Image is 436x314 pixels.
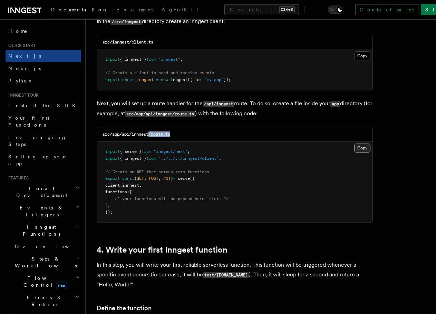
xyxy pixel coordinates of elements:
[105,203,108,208] span: ]
[142,149,151,154] span: from
[161,77,168,82] span: new
[12,272,81,291] button: Flow Controlnew
[103,132,170,137] code: src/app/api/inngest/route.ts
[219,156,221,161] span: ;
[8,66,41,71] span: Node.js
[97,99,373,119] p: Next, you will set up a route handler for the route. To do so, create a file inside your director...
[224,4,299,15] button: Search...Ctrl+K
[129,189,132,194] span: [
[6,112,81,131] a: Your first Functions
[97,17,373,27] p: In the directory create an Inngest client:
[125,111,195,117] code: src/app/api/inngest/route.ts
[163,176,171,181] span: PUT
[116,7,153,12] span: Examples
[204,77,224,82] span: "my-app"
[105,176,120,181] span: export
[157,2,202,19] a: AgentKit
[6,185,75,199] span: Local Development
[120,156,146,161] span: { inngest }
[154,149,187,154] span: "inngest/next"
[105,70,214,75] span: // Create a client to send and receive events
[6,202,81,221] button: Events & Triggers
[103,40,153,45] code: src/inngest/client.ts
[97,245,227,255] a: 4. Write your first Inngest function
[120,149,142,154] span: { serve }
[354,144,370,153] button: Copy
[354,51,370,60] button: Copy
[8,28,28,35] span: Home
[134,176,137,181] span: {
[330,101,340,107] code: app
[190,176,195,181] span: ({
[105,149,120,154] span: import
[8,135,67,147] span: Leveraging Steps
[8,103,80,108] span: Install the SDK
[122,77,134,82] span: const
[8,154,68,166] span: Setting up your app
[6,43,36,48] span: Quick start
[6,150,81,170] a: Setting up your app
[146,57,156,62] span: from
[12,240,81,253] a: Overview
[15,244,86,249] span: Overview
[97,303,152,313] a: Define the function
[8,115,49,128] span: Your first Functions
[120,183,122,188] span: :
[97,260,373,290] p: In this step, you will write your first reliable serverless function. This function will be trigg...
[279,6,295,13] kbd: Ctrl+K
[6,62,81,75] a: Node.js
[178,176,190,181] span: serve
[12,291,81,311] button: Errors & Retries
[12,253,81,272] button: Steps & Workflows
[122,183,139,188] span: inngest
[6,224,75,237] span: Inngest Functions
[187,77,200,82] span: ({ id
[110,19,142,25] code: /src/inngest
[156,77,158,82] span: =
[51,7,108,12] span: Documentation
[105,210,113,215] span: });
[6,221,81,240] button: Inngest Functions
[112,2,157,19] a: Examples
[6,99,81,112] a: Install the SDK
[12,255,77,269] span: Steps & Workflows
[108,203,110,208] span: ,
[122,176,134,181] span: const
[200,77,202,82] span: :
[173,176,175,181] span: =
[127,189,129,194] span: :
[8,53,41,59] span: Next.js
[162,7,198,12] span: AgentKit
[6,92,39,98] span: Inngest tour
[139,183,142,188] span: ,
[6,75,81,87] a: Python
[158,176,161,181] span: ,
[171,77,187,82] span: Inngest
[105,189,127,194] span: functions
[203,101,234,107] code: /api/inngest
[12,294,75,308] span: Errors & Retries
[105,156,120,161] span: import
[6,25,81,37] a: Home
[105,183,120,188] span: client
[137,176,144,181] span: GET
[149,176,158,181] span: POST
[6,131,81,150] a: Leveraging Steps
[6,204,75,218] span: Events & Triggers
[158,57,180,62] span: "inngest"
[355,4,418,15] a: Contact sales
[8,78,33,84] span: Python
[120,57,146,62] span: { Inngest }
[158,156,219,161] span: "../../../inngest/client"
[56,282,67,289] span: new
[6,182,81,202] button: Local Development
[144,176,146,181] span: ,
[105,77,120,82] span: export
[180,57,183,62] span: ;
[6,50,81,62] a: Next.js
[6,175,29,181] span: Features
[224,77,231,82] span: });
[105,169,209,174] span: // Create an API that serves zero functions
[137,77,154,82] span: inngest
[187,149,190,154] span: ;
